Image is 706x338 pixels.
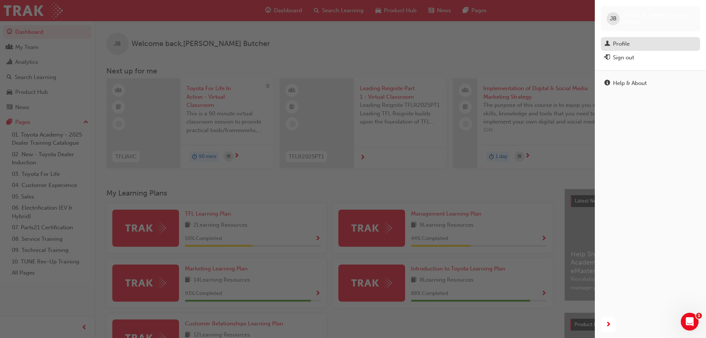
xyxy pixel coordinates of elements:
span: next-icon [606,320,611,329]
span: [PERSON_NAME] Butcher [623,12,689,19]
button: Sign out [601,51,700,65]
span: 1 [696,313,702,319]
div: Sign out [613,53,634,62]
a: Profile [601,37,700,51]
div: Profile [613,40,630,48]
iframe: Intercom live chat [681,313,699,331]
span: man-icon [604,41,610,47]
span: exit-icon [604,55,610,61]
div: Help & About [613,79,647,88]
span: info-icon [604,80,610,87]
span: 325821 [623,19,640,25]
span: JB [610,14,617,23]
a: Help & About [601,76,700,90]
